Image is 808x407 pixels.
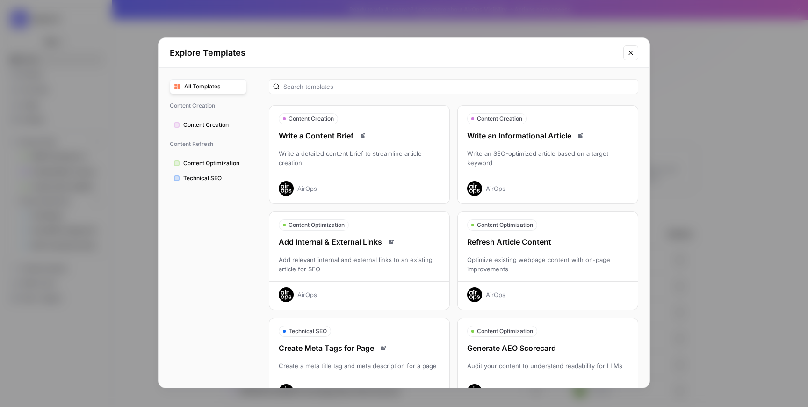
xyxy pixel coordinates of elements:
div: Add relevant internal and external links to an existing article for SEO [269,255,449,274]
div: AirOps [486,290,505,299]
span: Content Optimization [183,159,242,167]
button: All Templates [170,79,246,94]
span: Technical SEO [183,174,242,182]
div: Add Internal & External Links [269,236,449,247]
a: Read docs [575,130,586,141]
span: Content Creation [289,115,334,123]
button: Content OptimizationGenerate AEO ScorecardAudit your content to understand readability for LLMsAi... [457,318,638,407]
button: Content OptimizationAdd Internal & External LinksRead docsAdd relevant internal and external link... [269,211,450,310]
button: Close modal [623,45,638,60]
h2: Explore Templates [170,46,618,59]
div: AirOps [297,184,317,193]
div: Write an SEO-optimized article based on a target keyword [458,149,638,167]
span: All Templates [184,82,242,91]
span: Content Optimization [477,327,533,335]
span: Content Optimization [477,221,533,229]
div: Optimize existing webpage content with on-page improvements [458,255,638,274]
div: Create a meta title tag and meta description for a page [269,361,449,371]
a: Read docs [357,130,368,141]
button: Content OptimizationRefresh Article ContentOptimize existing webpage content with on-page improve... [457,211,638,310]
div: Refresh Article Content [458,236,638,247]
div: AirOps [486,387,505,396]
span: Content Optimization [289,221,345,229]
span: Content Creation [170,98,246,114]
div: Write a Content Brief [269,130,449,141]
span: Content Creation [477,115,522,123]
div: AirOps [297,290,317,299]
div: Write a detailed content brief to streamline article creation [269,149,449,167]
a: Read docs [378,342,389,354]
button: Content Optimization [170,156,246,171]
div: Audit your content to understand readability for LLMs [458,361,638,371]
span: Content Refresh [170,136,246,152]
input: Search templates [283,82,634,91]
button: Content CreationWrite an Informational ArticleRead docsWrite an SEO-optimized article based on a ... [457,105,638,204]
button: Content CreationWrite a Content BriefRead docsWrite a detailed content brief to streamline articl... [269,105,450,204]
button: Technical SEO [170,171,246,186]
div: Create Meta Tags for Page [269,342,449,354]
div: Write an Informational Article [458,130,638,141]
span: Technical SEO [289,327,327,335]
span: Content Creation [183,121,242,129]
button: Content Creation [170,117,246,132]
div: Generate AEO Scorecard [458,342,638,354]
button: Technical SEOCreate Meta Tags for PageRead docsCreate a meta title tag and meta description for a... [269,318,450,407]
div: AirOps [486,184,505,193]
a: Read docs [386,236,397,247]
div: AirOps [297,387,317,396]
